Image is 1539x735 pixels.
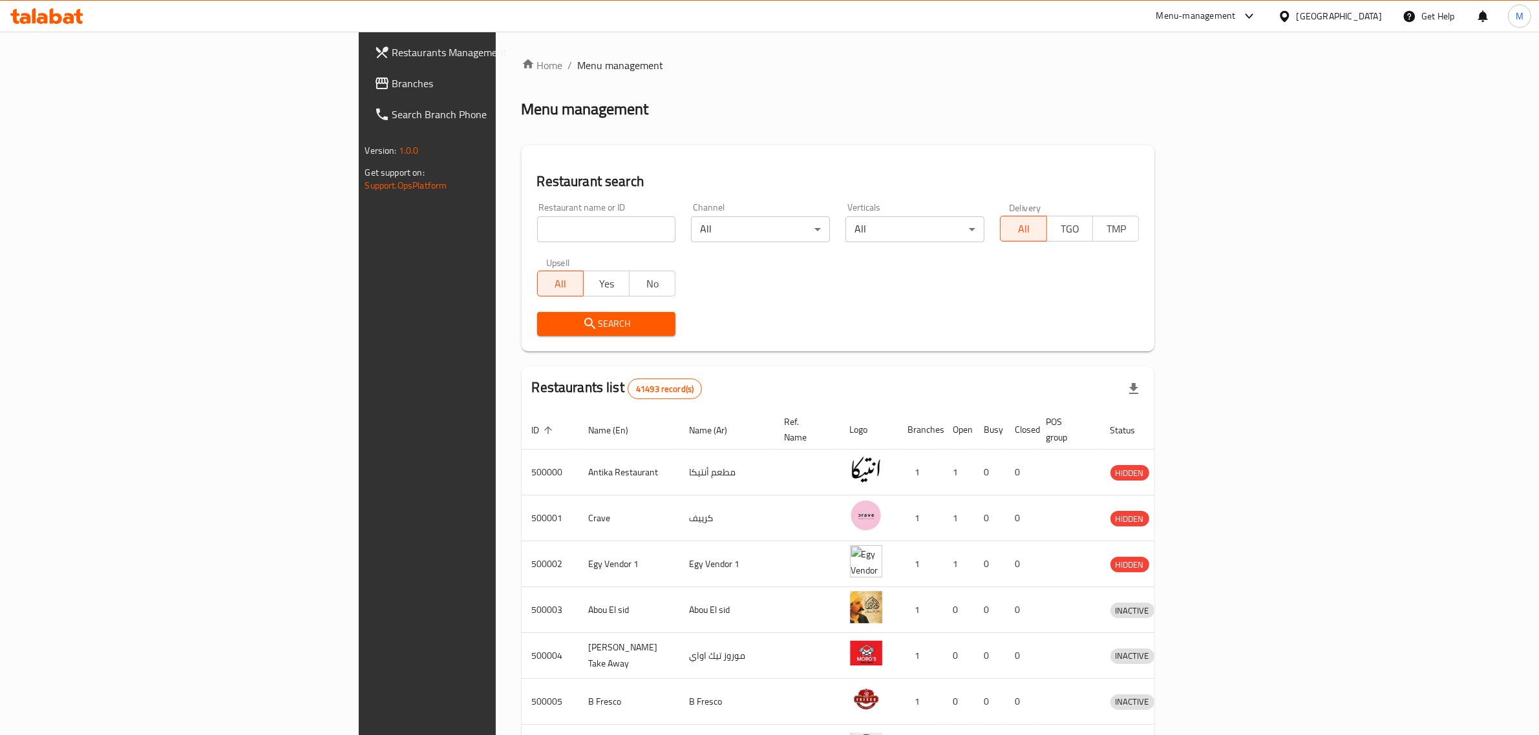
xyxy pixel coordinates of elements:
td: B Fresco [679,679,774,725]
a: Branches [364,68,616,99]
td: 0 [1005,541,1036,587]
img: Egy Vendor 1 [850,545,882,577]
td: 1 [898,450,943,495]
span: INACTIVE [1110,648,1154,663]
h2: Restaurants list [532,378,703,399]
div: All [845,216,984,242]
span: HIDDEN [1110,512,1149,526]
button: TGO [1046,216,1093,242]
h2: Restaurant search [537,172,1140,191]
td: 0 [943,633,974,679]
span: Name (En) [589,422,646,438]
td: 1 [898,495,943,541]
span: INACTIVE [1110,694,1154,709]
span: Search [547,316,666,332]
td: Crave [578,495,679,541]
img: Abou El sid [850,591,882,623]
td: 0 [1005,679,1036,725]
button: Yes [583,271,630,296]
div: All [691,216,830,242]
td: Egy Vendor 1 [578,541,679,587]
th: Open [943,410,974,450]
div: Export file [1118,373,1149,404]
td: 0 [974,450,1005,495]
div: Menu-management [1156,8,1236,24]
span: TMP [1098,220,1134,238]
td: Abou El sid [679,587,774,633]
button: TMP [1092,216,1139,242]
th: Closed [1005,410,1036,450]
th: Logo [840,410,898,450]
td: 0 [1005,495,1036,541]
td: 0 [1005,587,1036,633]
th: Branches [898,410,943,450]
td: 0 [974,495,1005,541]
td: 1 [943,495,974,541]
td: Abou El sid [578,587,679,633]
span: Status [1110,422,1152,438]
span: ID [532,422,557,438]
img: Antika Restaurant [850,453,882,486]
nav: breadcrumb [522,57,1155,73]
span: All [1006,220,1041,238]
div: Total records count [628,378,702,399]
img: Moro's Take Away [850,637,882,669]
div: [GEOGRAPHIC_DATA] [1297,9,1382,23]
a: Restaurants Management [364,37,616,68]
img: Crave [850,499,882,532]
span: Menu management [578,57,664,73]
span: Branches [392,76,606,91]
span: POS group [1046,414,1085,445]
span: Restaurants Management [392,45,606,60]
td: كرييف [679,495,774,541]
button: Search [537,312,676,336]
div: HIDDEN [1110,465,1149,481]
td: Egy Vendor 1 [679,541,774,587]
td: مطعم أنتيكا [679,450,774,495]
div: INACTIVE [1110,603,1154,618]
span: Name (Ar) [690,422,745,438]
button: All [1000,216,1046,242]
td: 1 [898,541,943,587]
button: No [629,271,675,296]
div: HIDDEN [1110,511,1149,526]
span: Get support on: [365,164,425,181]
label: Upsell [546,258,570,267]
td: 1 [898,633,943,679]
td: B Fresco [578,679,679,725]
td: 0 [974,587,1005,633]
span: M [1516,9,1523,23]
span: Version: [365,142,397,159]
td: 0 [974,679,1005,725]
span: Ref. Name [785,414,824,445]
a: Search Branch Phone [364,99,616,130]
td: 0 [1005,450,1036,495]
td: 0 [974,633,1005,679]
td: 1 [898,587,943,633]
td: [PERSON_NAME] Take Away [578,633,679,679]
td: موروز تيك اواي [679,633,774,679]
span: 41493 record(s) [628,383,701,395]
span: All [543,274,578,293]
span: HIDDEN [1110,557,1149,572]
td: Antika Restaurant [578,450,679,495]
td: 0 [943,679,974,725]
a: Support.OpsPlatform [365,177,447,194]
td: 1 [898,679,943,725]
span: 1.0.0 [399,142,419,159]
span: HIDDEN [1110,466,1149,481]
span: Search Branch Phone [392,107,606,122]
span: No [635,274,670,293]
td: 0 [974,541,1005,587]
span: Yes [589,274,624,293]
span: TGO [1052,220,1088,238]
div: HIDDEN [1110,557,1149,572]
span: INACTIVE [1110,603,1154,618]
td: 1 [943,541,974,587]
h2: Menu management [522,99,649,119]
td: 0 [1005,633,1036,679]
th: Busy [974,410,1005,450]
td: 0 [943,587,974,633]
